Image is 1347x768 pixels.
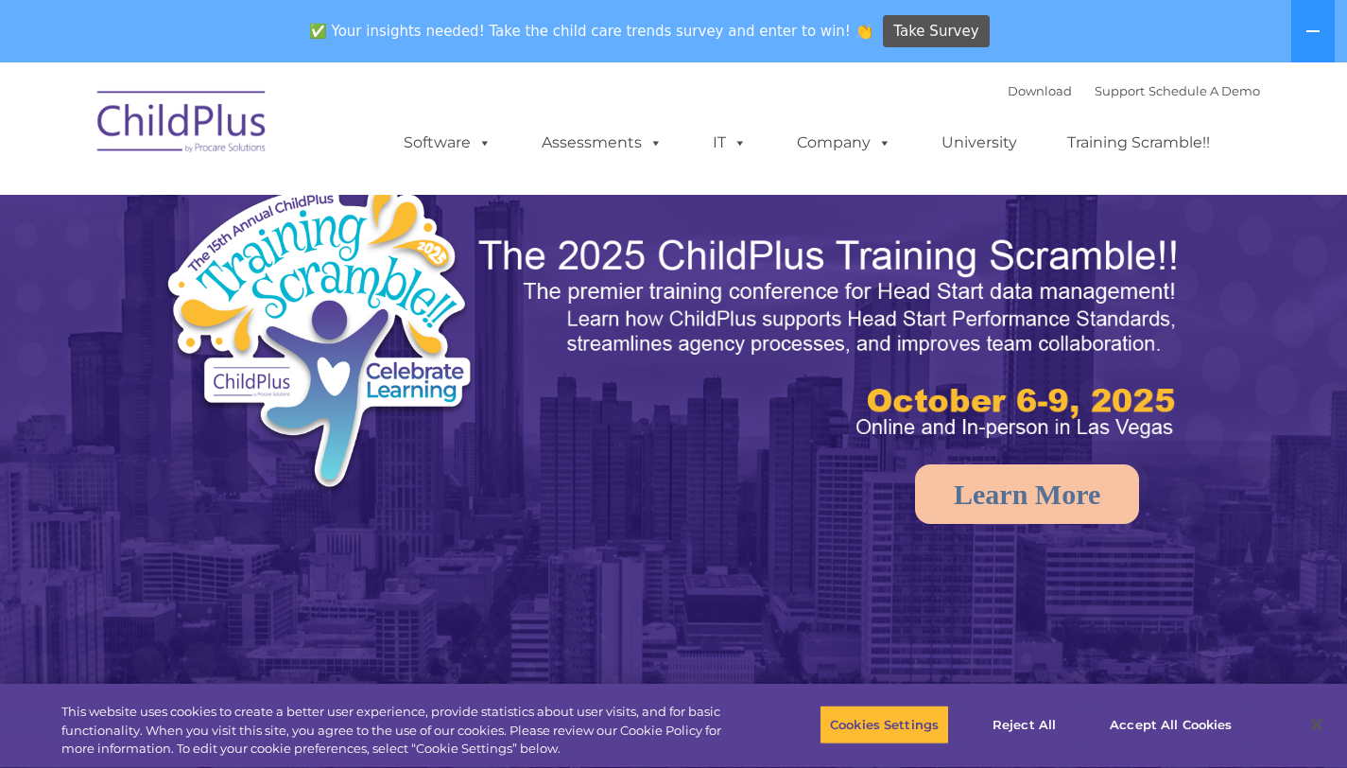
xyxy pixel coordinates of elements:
span: ✅ Your insights needed! Take the child care trends survey and enter to win! 👏 [302,12,880,49]
a: IT [694,124,766,162]
a: Schedule A Demo [1148,83,1260,98]
a: University [923,124,1036,162]
button: Reject All [965,705,1083,744]
button: Cookies Settings [820,705,949,744]
a: Download [1008,83,1072,98]
font: | [1008,83,1260,98]
a: Take Survey [883,15,990,48]
button: Close [1296,704,1338,745]
a: Software [385,124,510,162]
a: Training Scramble!! [1048,124,1229,162]
a: Company [778,124,910,162]
img: ChildPlus by Procare Solutions [88,78,277,172]
span: Take Survey [893,15,978,48]
div: This website uses cookies to create a better user experience, provide statistics about user visit... [61,703,741,759]
button: Accept All Cookies [1099,705,1242,744]
a: Learn More [915,464,1139,524]
a: Support [1095,83,1145,98]
span: Phone number [263,202,343,217]
a: Assessments [523,124,682,162]
span: Last name [263,125,320,139]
